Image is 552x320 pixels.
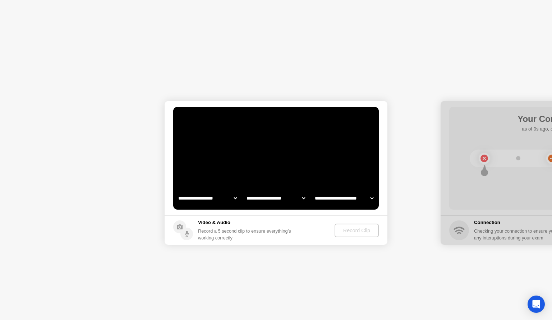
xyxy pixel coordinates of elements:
h5: Video & Audio [198,219,294,226]
div: Record Clip [337,228,376,233]
select: Available speakers [245,191,307,205]
select: Available cameras [177,191,238,205]
div: Open Intercom Messenger [528,296,545,313]
button: Record Clip [335,224,379,237]
div: Record a 5 second clip to ensure everything’s working correctly [198,228,294,241]
select: Available microphones [313,191,375,205]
